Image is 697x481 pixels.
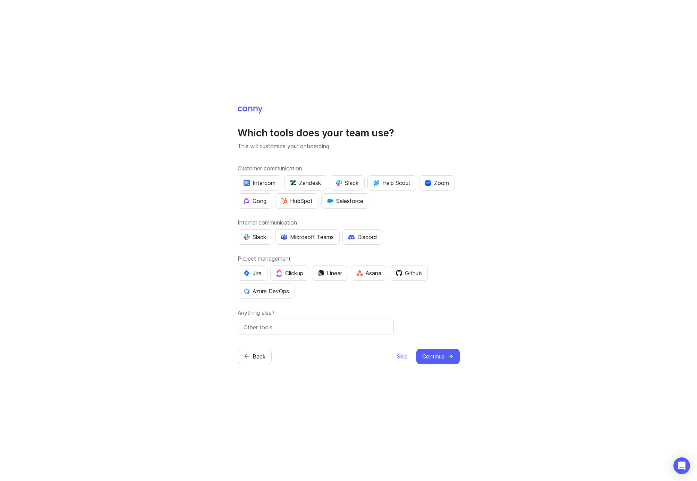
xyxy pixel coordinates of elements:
[673,457,690,474] div: Open Intercom Messenger
[419,175,455,191] button: Zoom
[425,179,449,187] div: Zoom
[238,229,272,245] button: Slack
[327,198,333,204] img: GKxMRLiRsgdWqxrdBeWfGK5kaZ2alx1WifDSa2kSTsK6wyJURKhUuPoQRYzjholVGzT2A2owx2gHwZoyZHHCYJ8YNOAZj3DSg...
[281,197,313,205] div: HubSpot
[238,218,460,227] label: Internal communication
[397,352,408,361] span: Skip
[373,180,380,186] img: kV1LT1TqjqNHPtRK7+FoaplE1qRq1yqhg056Z8K5Oc6xxgIuf0oNQ9LelJqbcyPisAf0C9LDpX5UIuAAAAAElFTkSuQmCC
[290,179,321,187] div: Zendesk
[348,235,355,239] img: +iLplPsjzba05dttzK064pds+5E5wZnCVbuGoLvBrYdmEPrXTzGo7zG60bLEREEjvOjaG9Saez5xsOEAbxBwOP6dkea84XY9O...
[396,270,402,276] img: 0D3hMmx1Qy4j6AAAAAElFTkSuQmCC
[238,284,295,299] button: Azure DevOps
[373,179,410,187] div: Help Scout
[290,180,296,186] img: UniZRqrCPz6BHUWevMzgDJ1FW4xaGg2egd7Chm8uY0Al1hkDyjqDa8Lkk0kDEdqKkBok+T4wfoD0P0o6UMciQ8AAAAASUVORK...
[330,175,365,191] button: Slack
[396,269,422,277] div: Github
[244,323,388,331] input: Other tools…
[281,233,334,241] div: Microsoft Teams
[244,197,266,205] div: Gong
[238,127,460,139] h1: Which tools does your team use?
[244,269,262,277] div: Jira
[416,349,460,364] button: Continue
[244,234,250,240] img: WIAAAAASUVORK5CYII=
[275,193,318,209] button: HubSpot
[244,288,250,294] img: YKcwp4sHBXAAAAAElFTkSuQmCC
[422,352,445,361] span: Continue
[351,265,387,281] button: Asana
[244,233,266,241] div: Slack
[238,254,460,263] label: Project management
[244,179,275,187] div: Intercom
[312,265,348,281] button: Linear
[336,180,342,186] img: WIAAAAASUVORK5CYII=
[318,270,324,276] img: Dm50RERGQWO2Ei1WzHVviWZlaLVriU9uRN6E+tIr91ebaDbMKKPDpFbssSuEG21dcGXkrKsuOVPwCeFJSFAIOxgiKgL2sFHRe...
[390,265,428,281] button: Github
[336,179,359,187] div: Slack
[367,175,416,191] button: Help Scout
[397,349,408,364] button: Skip
[244,270,250,276] img: svg+xml;base64,PHN2ZyB4bWxucz0iaHR0cDovL3d3dy53My5vcmcvMjAwMC9zdmciIHZpZXdCb3g9IjAgMCA0MC4zNDMgND...
[357,269,381,277] div: Asana
[357,270,363,276] img: Rf5nOJ4Qh9Y9HAAAAAElFTkSuQmCC
[238,193,272,209] button: Gong
[276,269,303,277] div: Clickup
[275,229,340,245] button: Microsoft Teams
[244,180,250,186] img: eRR1duPH6fQxdnSV9IruPjCimau6md0HxlPR81SIPROHX1VjYjAN9a41AAAAAElFTkSuQmCC
[244,287,289,295] div: Azure DevOps
[238,142,460,150] p: This will customize your onboarding
[238,175,281,191] button: Intercom
[327,197,363,205] div: Salesforce
[281,234,287,240] img: D0GypeOpROL5AAAAAElFTkSuQmCC
[321,193,369,209] button: Salesforce
[281,198,287,204] img: G+3M5qq2es1si5SaumCnMN47tP1CvAZneIVX5dcx+oz+ZLhv4kfP9DwAAAABJRU5ErkJggg==
[238,265,267,281] button: Jira
[238,164,460,172] label: Customer communication
[276,269,282,277] img: j83v6vj1tgY2AAAAABJRU5ErkJggg==
[318,269,342,277] div: Linear
[348,233,377,241] div: Discord
[284,175,327,191] button: Zendesk
[244,198,250,204] img: qKnp5cUisfhcFQGr1t296B61Fm0WkUVwBZaiVE4uNRmEGBFetJMz8xGrgPHqF1mLDIG816Xx6Jz26AFmkmT0yuOpRCAR7zRpG...
[238,309,460,317] label: Anything else?
[425,180,431,186] img: xLHbn3khTPgAAAABJRU5ErkJggg==
[270,265,309,281] button: Clickup
[342,229,383,245] button: Discord
[238,107,263,113] img: Canny Home
[253,352,266,361] span: Back
[238,349,272,364] button: Back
